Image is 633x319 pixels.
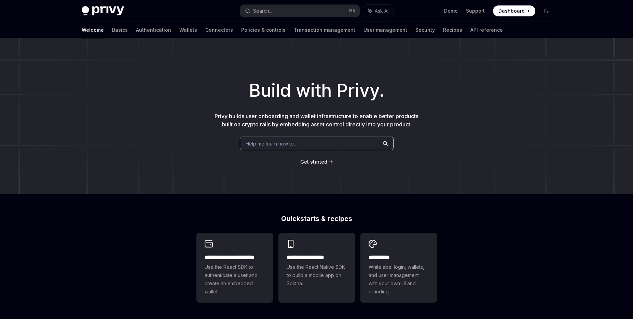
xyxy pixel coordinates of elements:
a: Welcome [82,22,104,38]
h2: Quickstarts & recipes [196,215,437,222]
a: Wallets [179,22,197,38]
a: Demo [444,8,458,14]
a: Get started [300,158,327,165]
span: Use the React SDK to authenticate a user and create an embedded wallet. [205,263,265,296]
span: Ask AI [375,8,388,14]
span: Help me learn how to… [246,140,298,147]
img: dark logo [82,6,124,16]
a: Authentication [136,22,171,38]
a: Dashboard [493,5,535,16]
a: Policies & controls [241,22,286,38]
h1: Build with Privy. [11,77,622,104]
span: Get started [300,159,327,165]
a: Connectors [205,22,233,38]
span: Dashboard [498,8,525,14]
span: ⌘ K [348,8,356,14]
span: Whitelabel login, wallets, and user management with your own UI and branding. [369,263,429,296]
a: Recipes [443,22,462,38]
div: Search... [253,7,272,15]
span: Privy builds user onboarding and wallet infrastructure to enable better products built on crypto ... [215,113,418,128]
span: Use the React Native SDK to build a mobile app on Solana. [287,263,347,288]
a: **** **** **** ***Use the React Native SDK to build a mobile app on Solana. [278,233,355,303]
a: API reference [470,22,503,38]
a: Transaction management [294,22,355,38]
button: Search...⌘K [240,5,360,17]
a: User management [363,22,407,38]
a: Security [415,22,435,38]
button: Toggle dark mode [541,5,552,16]
a: **** *****Whitelabel login, wallets, and user management with your own UI and branding. [360,233,437,303]
a: Basics [112,22,128,38]
a: Support [466,8,485,14]
button: Ask AI [363,5,393,17]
